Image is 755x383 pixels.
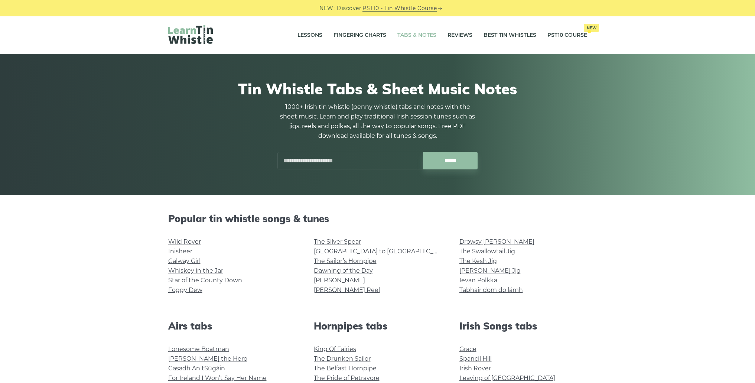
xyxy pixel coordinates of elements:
[584,24,599,32] span: New
[168,257,201,264] a: Galway Girl
[459,238,534,245] a: Drowsy [PERSON_NAME]
[277,102,478,141] p: 1000+ Irish tin whistle (penny whistle) tabs and notes with the sheet music. Learn and play tradi...
[297,26,322,45] a: Lessons
[459,286,523,293] a: Tabhair dom do lámh
[168,286,202,293] a: Foggy Dew
[168,374,267,382] a: For Ireland I Won’t Say Her Name
[314,248,451,255] a: [GEOGRAPHIC_DATA] to [GEOGRAPHIC_DATA]
[314,374,380,382] a: The Pride of Petravore
[459,257,497,264] a: The Kesh Jig
[448,26,472,45] a: Reviews
[314,286,380,293] a: [PERSON_NAME] Reel
[168,320,296,332] h2: Airs tabs
[314,238,361,245] a: The Silver Spear
[168,277,242,284] a: Star of the County Down
[459,277,497,284] a: Ievan Polkka
[314,267,373,274] a: Dawning of the Day
[459,355,492,362] a: Spancil Hill
[314,355,371,362] a: The Drunken Sailor
[547,26,587,45] a: PST10 CourseNew
[314,365,377,372] a: The Belfast Hornpipe
[459,345,476,353] a: Grace
[168,248,192,255] a: Inisheer
[314,257,377,264] a: The Sailor’s Hornpipe
[168,238,201,245] a: Wild Rover
[168,213,587,224] h2: Popular tin whistle songs & tunes
[484,26,536,45] a: Best Tin Whistles
[314,277,365,284] a: [PERSON_NAME]
[459,365,491,372] a: Irish Rover
[168,80,587,98] h1: Tin Whistle Tabs & Sheet Music Notes
[314,320,442,332] h2: Hornpipes tabs
[168,365,225,372] a: Casadh An tSúgáin
[459,267,521,274] a: [PERSON_NAME] Jig
[459,248,515,255] a: The Swallowtail Jig
[459,320,587,332] h2: Irish Songs tabs
[168,267,223,274] a: Whiskey in the Jar
[459,374,555,382] a: Leaving of [GEOGRAPHIC_DATA]
[333,26,386,45] a: Fingering Charts
[168,345,229,353] a: Lonesome Boatman
[314,345,356,353] a: King Of Fairies
[168,355,247,362] a: [PERSON_NAME] the Hero
[397,26,436,45] a: Tabs & Notes
[168,25,213,44] img: LearnTinWhistle.com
